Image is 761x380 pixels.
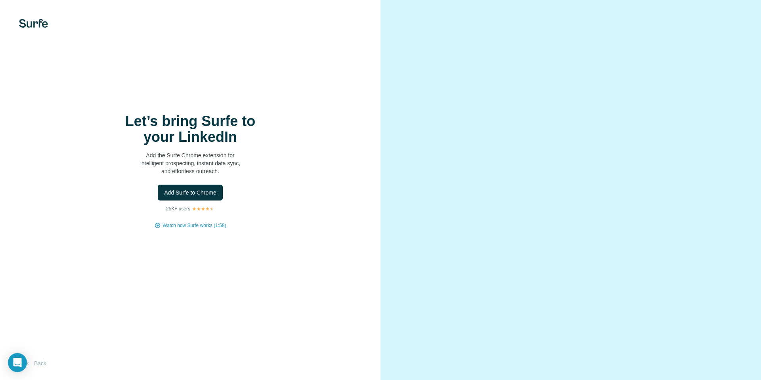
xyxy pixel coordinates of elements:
[19,356,52,370] button: Back
[192,206,214,211] img: Rating Stars
[166,205,190,212] p: 25K+ users
[8,353,27,372] div: Open Intercom Messenger
[163,222,226,229] button: Watch how Surfe works (1:58)
[19,19,48,28] img: Surfe's logo
[164,189,216,197] span: Add Surfe to Chrome
[158,185,223,201] button: Add Surfe to Chrome
[111,151,270,175] p: Add the Surfe Chrome extension for intelligent prospecting, instant data sync, and effortless out...
[111,113,270,145] h1: Let’s bring Surfe to your LinkedIn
